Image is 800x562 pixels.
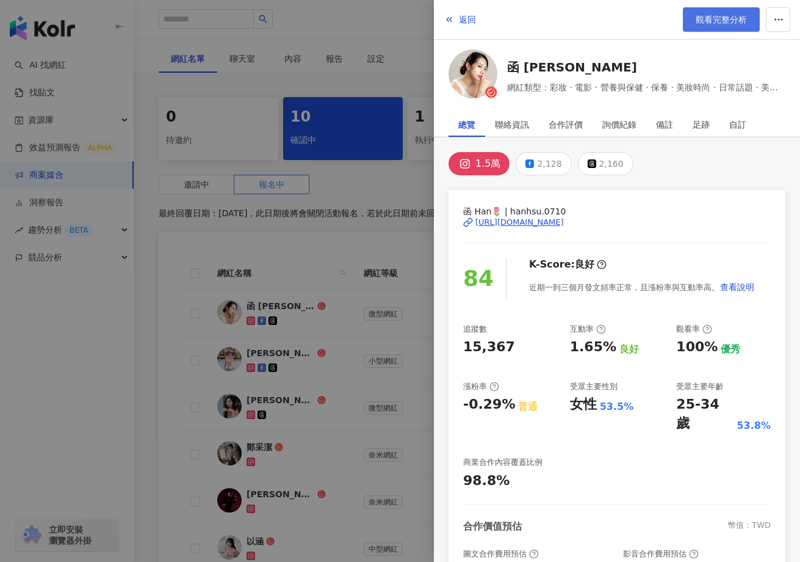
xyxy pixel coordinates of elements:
[693,112,710,137] div: 足跡
[463,395,515,414] div: -0.29%
[507,81,785,94] span: 網紅類型：彩妝 · 電影 · 營養與保健 · 保養 · 美妝時尚 · 日常話題 · 美食 · 穿搭 · 運動 · 旅遊
[463,217,771,228] a: [URL][DOMAIN_NAME]
[696,15,747,24] span: 觀看完整分析
[719,275,755,299] button: 查看說明
[623,549,699,560] div: 影音合作費用預估
[600,400,634,414] div: 53.5%
[463,261,494,296] div: 84
[602,112,636,137] div: 詢價紀錄
[529,258,607,271] div: K-Score :
[570,324,606,335] div: 互動率
[656,112,673,137] div: 備註
[575,258,594,271] div: 良好
[463,381,499,392] div: 漲粉率
[444,7,477,32] button: 返回
[720,282,754,292] span: 查看說明
[458,112,475,137] div: 總覽
[570,381,618,392] div: 受眾主要性別
[518,400,538,414] div: 普通
[529,275,755,299] div: 近期一到三個月發文頻率正常，且漲粉率與互動率高。
[537,155,561,172] div: 2,128
[676,381,724,392] div: 受眾主要年齡
[737,419,771,432] div: 53.8%
[449,49,497,98] img: KOL Avatar
[475,155,500,172] div: 1.5萬
[729,112,746,137] div: 自訂
[463,457,542,468] div: 商業合作內容覆蓋比例
[570,395,597,414] div: 女性
[721,343,740,356] div: 優秀
[570,338,616,357] div: 1.65%
[463,472,510,491] div: 98.8%
[449,49,497,103] a: KOL Avatar
[463,338,515,357] div: 15,367
[463,520,522,533] div: 合作價值預估
[516,152,571,175] button: 2,128
[683,7,760,32] a: 觀看完整分析
[549,112,583,137] div: 合作評價
[475,217,564,228] div: [URL][DOMAIN_NAME]
[463,549,539,560] div: 圖文合作費用預估
[619,343,639,356] div: 良好
[676,395,733,433] div: 25-34 歲
[578,152,633,175] button: 2,160
[459,15,476,24] span: 返回
[449,152,510,175] button: 1.5萬
[676,324,712,335] div: 觀看率
[463,205,771,218] span: 函 Han🌷 | hanhsu.0710
[599,155,624,172] div: 2,160
[495,112,529,137] div: 聯絡資訊
[507,59,785,76] a: 函 [PERSON_NAME]
[676,338,718,357] div: 100%
[463,324,487,335] div: 追蹤數
[728,520,771,533] div: 幣值：TWD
